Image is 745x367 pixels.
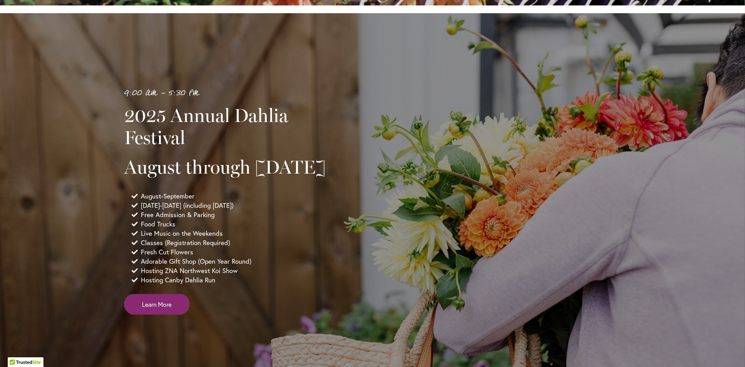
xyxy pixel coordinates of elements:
[142,300,172,309] span: Learn More
[141,238,230,247] span: Classes (Registration Required)
[124,156,338,178] h2: August through [DATE]
[141,257,251,266] span: Adorable Gift Shop (Open Year Round)
[141,266,238,275] span: Hosting ZNA Northwest Koi Show
[141,229,223,238] span: Live Music on the Weekends
[141,201,234,210] span: [DATE]-[DATE] (including [DATE])
[141,210,215,219] span: Free Admission & Parking
[141,219,175,229] span: Food Trucks
[141,191,194,201] span: August-September
[124,104,338,148] h2: 2025 Annual Dahlia Festival
[124,294,189,315] a: Learn More
[141,275,215,285] span: Hosting Canby Dahlia Run
[124,87,338,100] p: 9:00 AM - 5:30 PM
[141,247,193,257] span: Fresh Cut Flowers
